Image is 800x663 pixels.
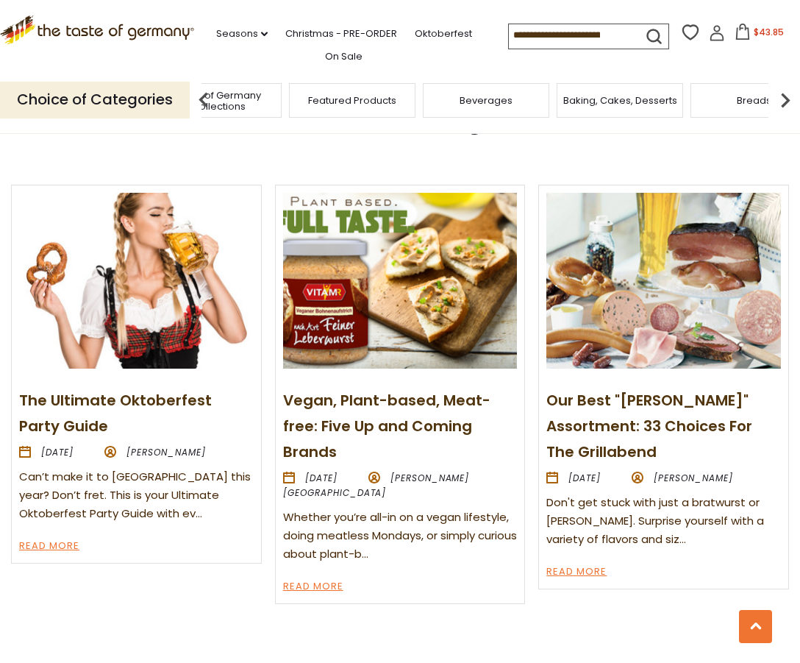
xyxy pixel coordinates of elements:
span: [PERSON_NAME] [126,446,206,458]
a: Breads [737,95,771,106]
a: Read More [19,538,79,556]
a: Read More [283,578,343,596]
a: On Sale [325,49,362,65]
button: $43.85 [728,24,790,46]
time: [DATE] [305,472,337,484]
a: Our Best "[PERSON_NAME]" Assortment: 33 Choices For The Grillabend [546,390,752,462]
h3: From Our Blog [11,106,789,135]
a: The Ultimate Oktoberfest Party Guide [19,390,212,436]
img: previous arrow [189,85,218,115]
img: Vegan, Plant-based, Meat-free: Five Up and Coming Brands [283,193,518,369]
div: Whether you’re all-in on a vegan lifestyle, doing meatless Mondays, or simply curious about plant-b… [283,508,518,564]
a: Beverages [460,95,512,106]
a: Seasons [216,26,268,42]
div: Don't get stuck with just a bratwurst or [PERSON_NAME]. Surprise yourself with a variety of flavo... [546,494,781,549]
span: $43.85 [754,26,784,38]
img: The Ultimate Oktoberfest Party Guide [19,193,254,369]
div: Can’t make it to [GEOGRAPHIC_DATA] this year? Don’t fret. This is your Ultimate Oktoberfest Party... [19,468,254,523]
a: Read More [546,564,607,581]
span: [PERSON_NAME] [654,472,733,484]
a: Featured Products [308,95,396,106]
time: [DATE] [41,446,74,458]
a: Vegan, Plant-based, Meat-free: Five Up and Coming Brands [283,390,490,462]
img: next arrow [771,85,800,115]
time: [DATE] [568,472,601,484]
a: Oktoberfest [415,26,472,42]
a: Taste of Germany Collections [160,90,277,112]
a: Baking, Cakes, Desserts [563,95,677,106]
a: Christmas - PRE-ORDER [285,26,397,42]
img: Our Best "Wurst" Assortment: 33 Choices For The Grillabend [546,193,781,369]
